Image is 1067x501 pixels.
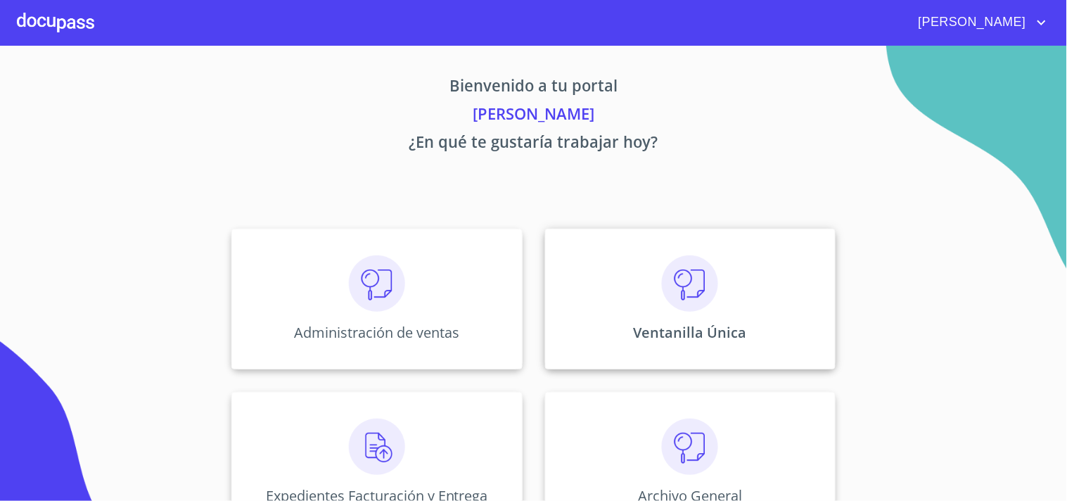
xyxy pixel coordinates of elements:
[101,74,967,102] p: Bienvenido a tu portal
[634,323,747,342] p: Ventanilla Única
[349,255,405,312] img: consulta.png
[294,323,459,342] p: Administración de ventas
[908,11,1033,34] span: [PERSON_NAME]
[662,419,718,475] img: consulta.png
[662,255,718,312] img: consulta.png
[101,130,967,158] p: ¿En qué te gustaría trabajar hoy?
[908,11,1050,34] button: account of current user
[101,102,967,130] p: [PERSON_NAME]
[349,419,405,475] img: carga.png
